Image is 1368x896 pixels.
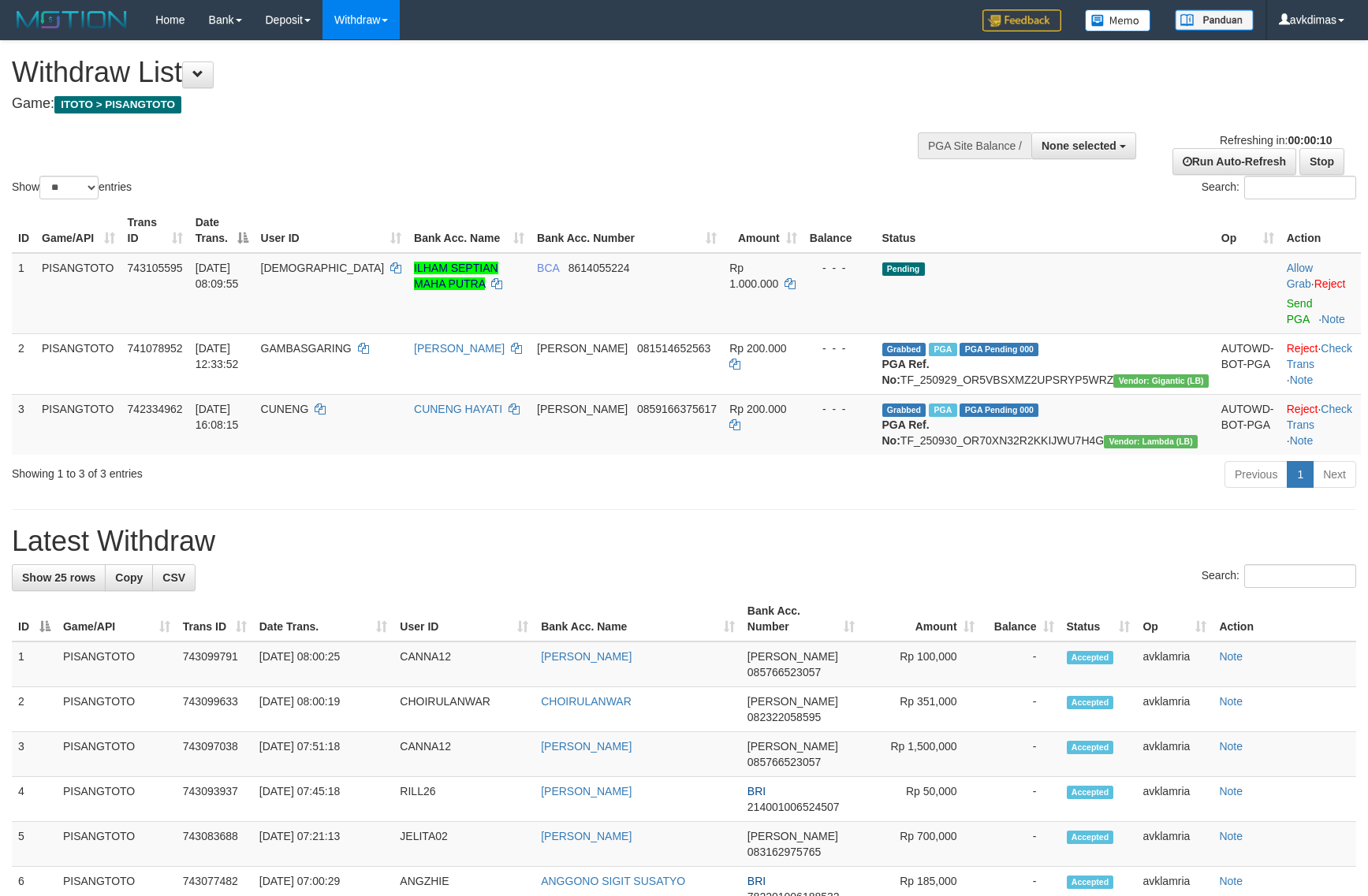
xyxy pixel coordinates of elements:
td: 2 [12,333,35,394]
td: avklamria [1136,777,1213,822]
th: Amount: activate to sort column ascending [723,208,803,253]
div: - - - [810,340,870,356]
th: Action [1280,208,1361,253]
td: avklamria [1136,641,1213,687]
span: Refreshing in: [1220,134,1332,147]
a: Next [1313,461,1356,488]
span: CUNENG [261,403,309,415]
div: - - - [810,260,870,276]
b: PGA Ref. No: [882,418,930,447]
a: ANGGONO SIGIT SUSATYO [541,875,685,887]
span: Marked by avkdimas [929,403,956,417]
select: Showentries [39,176,99,199]
a: [PERSON_NAME] [541,830,632,842]
input: Search: [1244,176,1356,199]
td: [DATE] 07:21:13 [253,822,394,867]
img: Feedback.jpg [982,9,1061,32]
img: MOTION_logo.png [12,8,132,32]
th: Status [876,208,1215,253]
div: PGA Site Balance / [918,132,1031,159]
a: [PERSON_NAME] [541,785,632,797]
th: ID: activate to sort column descending [12,597,57,641]
div: - - - [810,401,870,417]
td: 3 [12,394,35,455]
a: [PERSON_NAME] [541,650,632,663]
td: 2 [12,687,57,732]
a: Previous [1224,461,1288,488]
span: Copy 8614055224 to clipboard [568,262,630,274]
th: Bank Acc. Name: activate to sort column ascending [408,208,531,253]
span: Marked by avkdimas [929,343,956,356]
img: Button%20Memo.svg [1085,9,1151,32]
td: PISANGTOTO [57,822,177,867]
td: 743099791 [177,641,253,687]
a: [PERSON_NAME] [414,342,505,355]
span: PGA Pending [960,343,1038,356]
span: Copy 214001006524507 to clipboard [747,801,840,813]
a: [PERSON_NAME] [541,740,632,753]
th: Op: activate to sort column ascending [1215,208,1280,253]
td: TF_250930_OR70XN32R2KKIJWU7H4G [876,394,1215,455]
td: PISANGTOTO [35,253,121,334]
a: Reject [1287,403,1318,415]
button: None selected [1031,132,1136,159]
label: Show entries [12,176,132,199]
a: Copy [105,564,153,591]
th: ID [12,208,35,253]
a: ILHAM SEPTIAN MAHA PUTRA [414,262,498,290]
td: PISANGTOTO [57,641,177,687]
td: Rp 100,000 [861,641,981,687]
td: - [981,732,1060,777]
th: Amount: activate to sort column ascending [861,597,981,641]
td: · · [1280,333,1361,394]
td: JELITA02 [393,822,535,867]
td: [DATE] 08:00:19 [253,687,394,732]
a: Note [1219,650,1243,663]
span: Accepted [1067,696,1114,709]
span: Copy 082322058595 to clipboard [747,711,821,723]
span: Accepted [1067,651,1114,664]
td: CANNA12 [393,641,535,687]
span: [PERSON_NAME] [537,342,628,355]
th: Op: activate to sort column ascending [1136,597,1213,641]
th: Balance: activate to sort column ascending [981,597,1060,641]
span: · [1287,262,1314,290]
span: BRI [747,785,766,797]
span: Grabbed [882,403,926,417]
td: AUTOWD-BOT-PGA [1215,394,1280,455]
span: [PERSON_NAME] [747,830,838,842]
img: panduan.png [1175,9,1254,31]
span: [PERSON_NAME] [747,695,838,708]
span: 742334962 [128,403,183,415]
td: 743093937 [177,777,253,822]
span: [PERSON_NAME] [537,403,628,415]
span: [DATE] 12:33:52 [196,342,239,370]
label: Search: [1202,564,1356,588]
a: Note [1290,374,1314,386]
th: Bank Acc. Number: activate to sort column ascending [531,208,723,253]
span: None selected [1042,139,1116,152]
span: BRI [747,875,766,887]
a: Note [1290,434,1314,447]
td: TF_250929_OR5VBSXMZ2UPSRYP5WRZ [876,333,1215,394]
a: Note [1219,695,1243,708]
span: [DATE] 08:09:55 [196,262,239,290]
span: PGA Pending [960,403,1038,417]
h1: Latest Withdraw [12,526,1356,557]
b: PGA Ref. No: [882,358,930,386]
span: Copy 085766523057 to clipboard [747,666,821,679]
strong: 00:00:10 [1288,134,1332,147]
td: 4 [12,777,57,822]
a: CHOIRULANWAR [541,695,632,708]
span: Rp 200.000 [729,342,786,355]
a: CUNENG HAYATI [414,403,502,415]
td: Rp 351,000 [861,687,981,732]
td: CHOIRULANWAR [393,687,535,732]
td: PISANGTOTO [57,732,177,777]
th: User ID: activate to sort column ascending [255,208,408,253]
th: Game/API: activate to sort column ascending [57,597,177,641]
td: Rp 700,000 [861,822,981,867]
span: Copy 081514652563 to clipboard [637,342,710,355]
span: 743105595 [128,262,183,274]
a: Show 25 rows [12,564,106,591]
